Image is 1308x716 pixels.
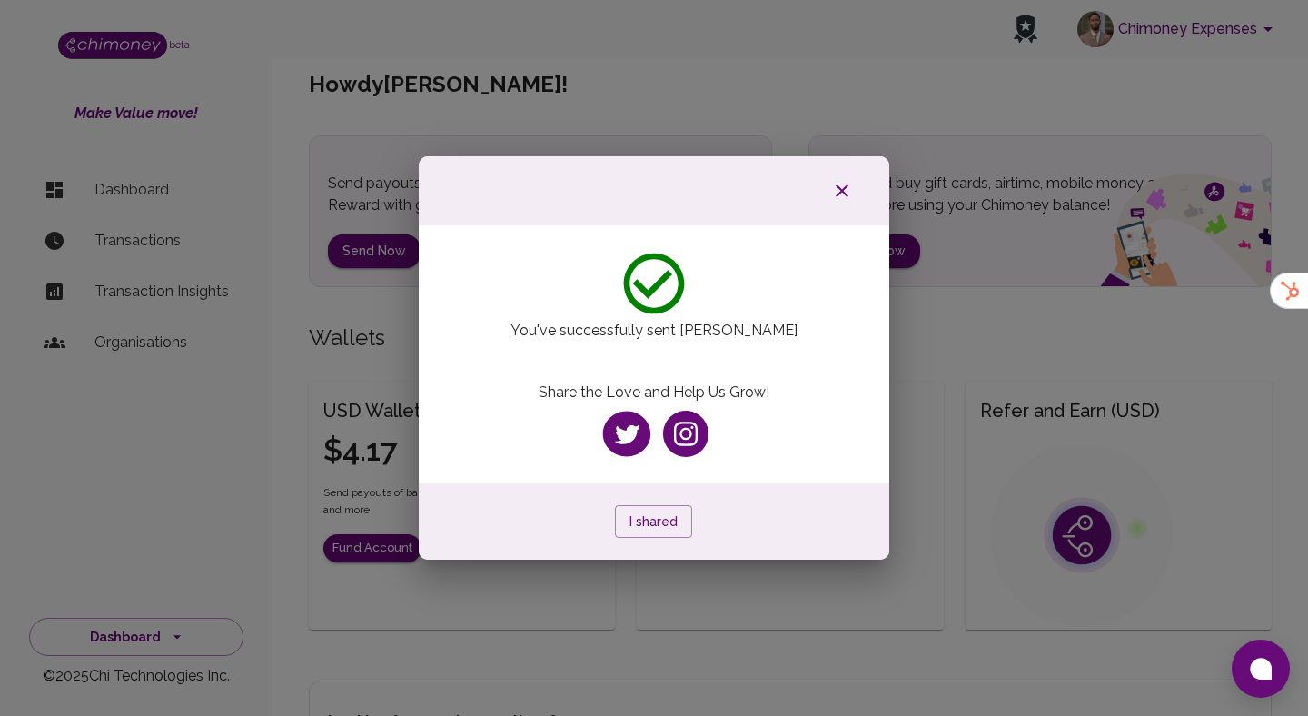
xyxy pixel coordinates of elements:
div: Share the Love and Help Us Grow! [441,360,867,465]
p: You've successfully sent [PERSON_NAME] [419,320,889,342]
button: Open chat window [1232,640,1290,698]
button: I shared [615,505,692,539]
img: twitter [599,408,654,461]
img: instagram [663,411,708,457]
